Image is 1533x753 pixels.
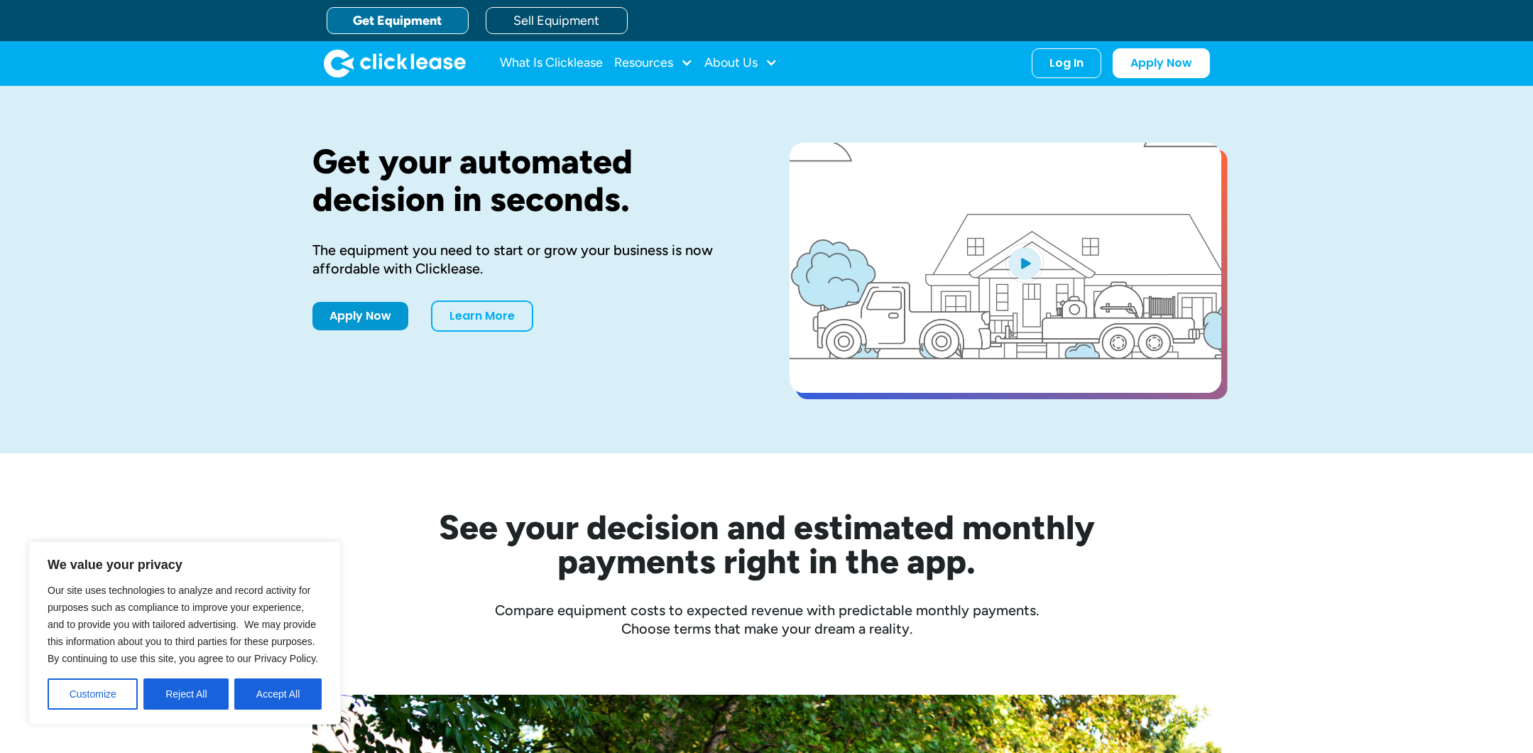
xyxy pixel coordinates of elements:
[369,510,1164,578] h2: See your decision and estimated monthly payments right in the app.
[1005,243,1044,283] img: Blue play button logo on a light blue circular background
[500,49,603,77] a: What Is Clicklease
[614,49,693,77] div: Resources
[312,601,1221,638] div: Compare equipment costs to expected revenue with predictable monthly payments. Choose terms that ...
[48,585,318,664] span: Our site uses technologies to analyze and record activity for purposes such as compliance to impr...
[327,7,469,34] a: Get Equipment
[143,678,229,710] button: Reject All
[486,7,628,34] a: Sell Equipment
[48,556,322,573] p: We value your privacy
[312,241,744,278] div: The equipment you need to start or grow your business is now affordable with Clicklease.
[324,49,466,77] img: Clicklease logo
[704,49,778,77] div: About Us
[234,678,322,710] button: Accept All
[48,678,138,710] button: Customize
[324,49,466,77] a: home
[1049,56,1084,70] div: Log In
[28,541,341,725] div: We value your privacy
[312,143,744,218] h1: Get your automated decision in seconds.
[1113,48,1210,78] a: Apply Now
[312,302,408,330] a: Apply Now
[431,300,533,332] a: Learn More
[790,143,1221,393] a: open lightbox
